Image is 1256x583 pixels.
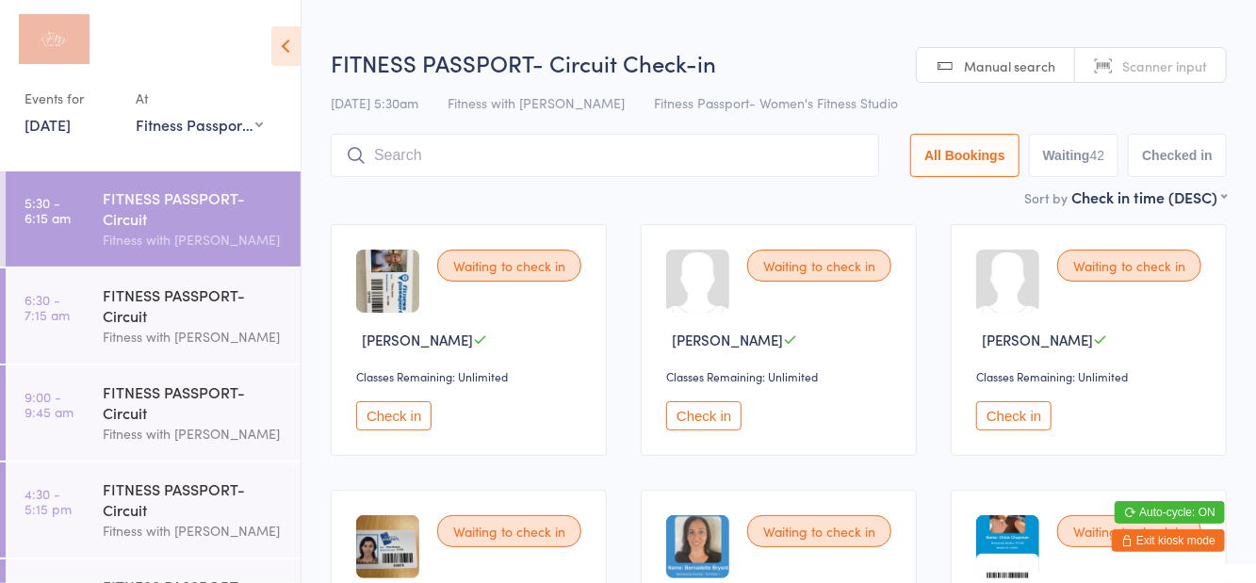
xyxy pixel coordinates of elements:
a: 5:30 -6:15 amFITNESS PASSPORT- CircuitFitness with [PERSON_NAME] [6,171,301,267]
span: Manual search [964,57,1055,75]
button: Checked in [1128,134,1227,177]
span: Fitness with [PERSON_NAME] [448,93,625,112]
div: Fitness with [PERSON_NAME] [103,520,285,542]
span: Scanner input [1122,57,1207,75]
span: [PERSON_NAME] [982,330,1093,349]
button: Exit kiosk mode [1112,529,1225,552]
div: Waiting to check in [1057,515,1201,547]
button: Check in [666,401,742,430]
a: 9:00 -9:45 amFITNESS PASSPORT- CircuitFitness with [PERSON_NAME] [6,365,301,461]
div: FITNESS PASSPORT- Circuit [103,187,285,229]
div: Classes Remaining: Unlimited [976,368,1207,384]
div: Classes Remaining: Unlimited [666,368,897,384]
time: 6:30 - 7:15 am [24,292,70,322]
span: [PERSON_NAME] [362,330,473,349]
div: FITNESS PASSPORT- Circuit [103,381,285,423]
img: image1726460558.png [666,515,729,578]
time: 4:30 - 5:15 pm [24,486,72,516]
div: 42 [1090,148,1105,163]
img: Fitness with Zoe [19,14,90,64]
div: Fitness with [PERSON_NAME] [103,326,285,348]
img: image1741738383.png [976,515,1039,578]
label: Sort by [1024,188,1068,207]
div: FITNESS PASSPORT- Circuit [103,284,285,326]
a: 6:30 -7:15 amFITNESS PASSPORT- CircuitFitness with [PERSON_NAME] [6,268,301,364]
img: image1636519314.png [356,250,419,313]
a: [DATE] [24,114,71,135]
a: 4:30 -5:15 pmFITNESS PASSPORT- CircuitFitness with [PERSON_NAME] [6,462,301,558]
div: Check in time (DESC) [1071,186,1227,207]
div: Waiting to check in [747,250,891,282]
div: FITNESS PASSPORT- Circuit [103,478,285,520]
span: [DATE] 5:30am [331,93,418,112]
div: Fitness with [PERSON_NAME] [103,423,285,445]
img: image1682150325.png [356,515,419,578]
button: Check in [356,401,432,430]
div: Fitness with [PERSON_NAME] [103,229,285,251]
div: Events for [24,83,117,114]
button: Check in [976,401,1052,430]
span: [PERSON_NAME] [672,330,783,349]
div: Waiting to check in [437,250,581,282]
div: At [136,83,263,114]
input: Search [331,134,879,177]
button: All Bookings [910,134,1019,177]
button: Waiting42 [1029,134,1119,177]
time: 9:00 - 9:45 am [24,389,73,419]
div: Waiting to check in [747,515,891,547]
time: 5:30 - 6:15 am [24,195,71,225]
span: Fitness Passport- Women's Fitness Studio [654,93,898,112]
h2: FITNESS PASSPORT- Circuit Check-in [331,47,1227,78]
button: Auto-cycle: ON [1115,501,1225,524]
div: Waiting to check in [437,515,581,547]
div: Waiting to check in [1057,250,1201,282]
div: Classes Remaining: Unlimited [356,368,587,384]
div: Fitness Passport- Women's Fitness Studio [136,114,263,135]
